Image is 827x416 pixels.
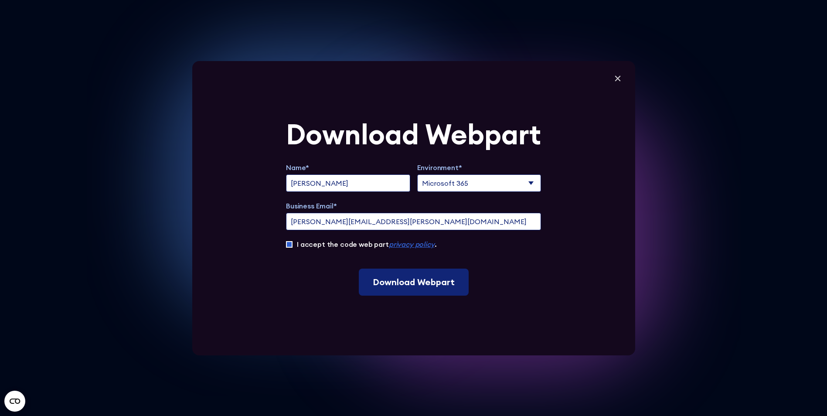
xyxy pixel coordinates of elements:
label: Environment* [417,162,541,173]
input: full name [286,174,410,192]
label: Business Email* [286,201,541,211]
iframe: Chat Widget [783,374,827,416]
label: Name* [286,162,410,173]
label: I accept the code web part . [297,239,436,249]
button: Open CMP widget [4,391,25,412]
input: name@company.com [286,213,541,230]
div: Download Webpart [286,120,541,148]
form: Extend Trial [286,120,541,296]
input: Download Webpart [359,269,469,296]
a: privacy policy [389,240,435,249]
